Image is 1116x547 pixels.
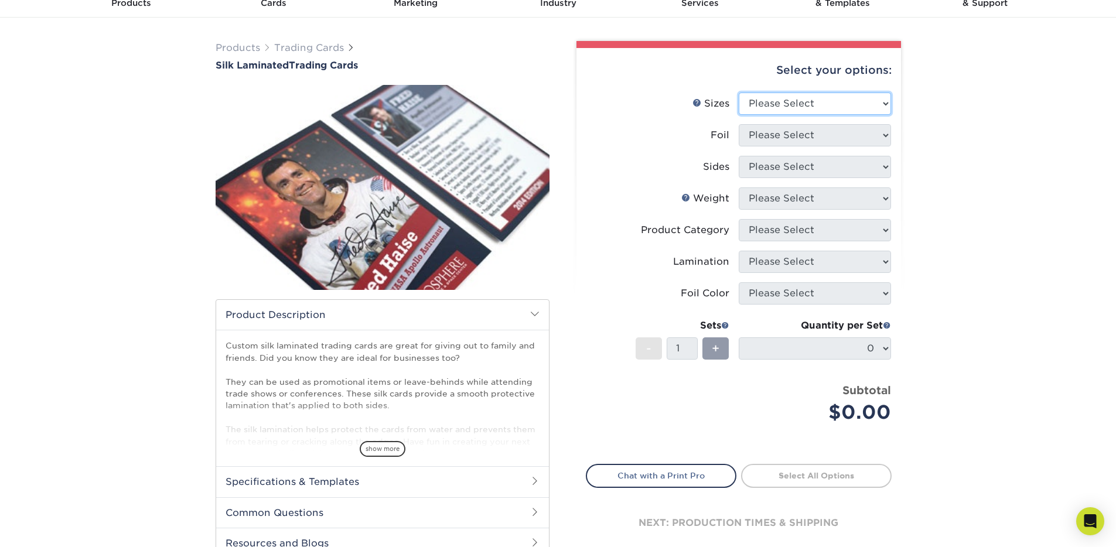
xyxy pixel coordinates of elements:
a: Select All Options [741,464,892,487]
div: Weight [681,192,729,206]
a: Products [216,42,260,53]
span: Silk Laminated [216,60,289,71]
span: show more [360,441,405,457]
div: Foil [711,128,729,142]
div: Product Category [641,223,729,237]
a: Chat with a Print Pro [586,464,736,487]
span: + [712,340,719,357]
h1: Trading Cards [216,60,550,71]
div: Sides [703,160,729,174]
a: Trading Cards [274,42,344,53]
strong: Subtotal [842,384,891,396]
span: - [646,340,651,357]
div: Lamination [673,255,729,269]
div: Quantity per Set [739,319,891,333]
h2: Specifications & Templates [216,466,549,497]
h2: Common Questions [216,497,549,528]
p: Custom silk laminated trading cards are great for giving out to family and friends. Did you know ... [226,340,540,459]
a: Silk LaminatedTrading Cards [216,60,550,71]
div: Foil Color [681,286,729,300]
iframe: Google Customer Reviews [3,511,100,543]
h2: Product Description [216,300,549,330]
div: $0.00 [748,398,891,426]
div: Open Intercom Messenger [1076,507,1104,535]
div: Select your options: [586,48,892,93]
div: Sets [636,319,729,333]
div: Sizes [692,97,729,111]
img: Silk Laminated 01 [216,72,550,303]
